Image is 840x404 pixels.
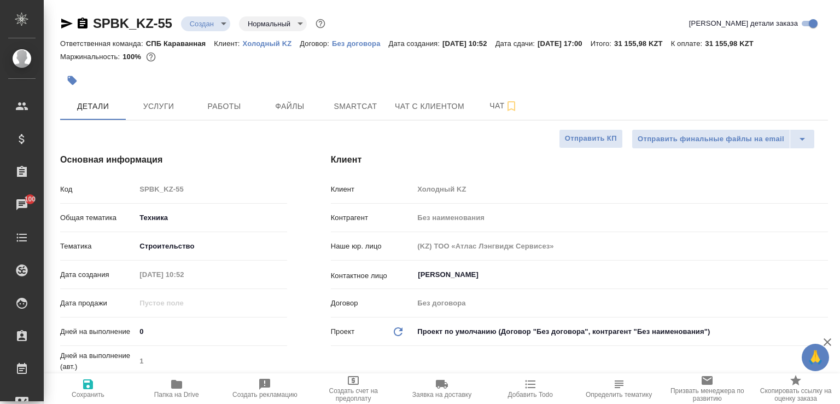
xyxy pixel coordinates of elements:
[663,373,751,404] button: Призвать менеджера по развитию
[122,53,144,61] p: 100%
[132,373,221,404] button: Папка на Drive
[412,391,471,399] span: Заявка на доставку
[60,153,287,166] h4: Основная информация
[60,298,136,309] p: Дата продажи
[413,295,828,311] input: Пустое поле
[93,16,172,31] a: SPBK_KZ-55
[505,100,518,113] svg: Подписаться
[239,16,307,31] div: Создан
[136,324,287,339] input: ✎ Введи что-нибудь
[689,18,798,29] span: [PERSON_NAME] детали заказа
[60,68,84,93] button: Добавить тэг
[329,100,382,113] span: Smartcat
[60,212,136,223] p: Общая тематика
[60,184,136,195] p: Код
[331,184,414,195] p: Клиент
[136,181,287,197] input: Пустое поле
[508,391,553,399] span: Добавить Todo
[758,387,833,402] span: Скопировать ссылку на оценку заказа
[632,129,815,149] div: split button
[144,50,158,64] button: 0.00 KZT;
[486,373,575,404] button: Добавить Todo
[413,210,828,226] input: Пустое поле
[60,39,146,48] p: Ответственная команда:
[806,346,825,369] span: 🙏
[76,17,89,30] button: Скопировать ссылку
[331,326,355,337] p: Проект
[331,241,414,252] p: Наше юр. лицо
[591,39,614,48] p: Итого:
[332,39,389,48] p: Без договора
[243,38,300,48] a: Холодный KZ
[331,270,414,281] p: Контактное лицо
[18,194,43,205] span: 100
[186,19,217,28] button: Создан
[331,298,414,309] p: Договор
[44,373,132,404] button: Сохранить
[60,350,136,372] p: Дней на выполнение (авт.)
[559,129,623,148] button: Отправить КП
[198,100,250,113] span: Работы
[395,100,464,113] span: Чат с клиентом
[60,269,136,280] p: Дата создания
[136,209,287,227] div: Техника
[136,353,287,369] input: Пустое поле
[181,16,230,31] div: Создан
[67,100,119,113] span: Детали
[413,181,828,197] input: Пустое поле
[136,267,231,282] input: Пустое поле
[575,373,663,404] button: Определить тематику
[413,238,828,254] input: Пустое поле
[586,391,652,399] span: Определить тематику
[243,39,300,48] p: Холодный KZ
[614,39,671,48] p: 31 155,98 KZT
[60,326,136,337] p: Дней на выполнение
[632,129,790,149] button: Отправить финальные файлы на email
[671,39,705,48] p: К оплате:
[136,237,287,256] div: Строительство
[221,373,310,404] button: Создать рекламацию
[232,391,297,399] span: Создать рекламацию
[705,39,762,48] p: 31 155,98 KZT
[822,274,824,276] button: Open
[244,19,294,28] button: Нормальный
[477,99,530,113] span: Чат
[60,17,73,30] button: Скопировать ссылку для ЯМессенджера
[413,322,828,341] div: Проект по умолчанию (Договор "Без договора", контрагент "Без наименования")
[60,53,122,61] p: Маржинальность:
[332,38,389,48] a: Без договора
[132,100,185,113] span: Услуги
[313,16,328,31] button: Доп статусы указывают на важность/срочность заказа
[802,344,829,371] button: 🙏
[565,132,617,145] span: Отправить КП
[669,387,745,402] span: Призвать менеджера по развитию
[389,39,442,48] p: Дата создания:
[638,133,784,146] span: Отправить финальные файлы на email
[751,373,840,404] button: Скопировать ссылку на оценку заказа
[214,39,242,48] p: Клиент:
[72,391,104,399] span: Сохранить
[136,295,231,311] input: Пустое поле
[442,39,495,48] p: [DATE] 10:52
[264,100,316,113] span: Файлы
[309,373,398,404] button: Создать счет на предоплату
[316,387,391,402] span: Создать счет на предоплату
[398,373,486,404] button: Заявка на доставку
[3,191,41,218] a: 100
[154,391,199,399] span: Папка на Drive
[538,39,591,48] p: [DATE] 17:00
[331,153,828,166] h4: Клиент
[300,39,332,48] p: Договор:
[146,39,214,48] p: СПБ Караванная
[60,241,136,252] p: Тематика
[495,39,538,48] p: Дата сдачи:
[331,212,414,223] p: Контрагент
